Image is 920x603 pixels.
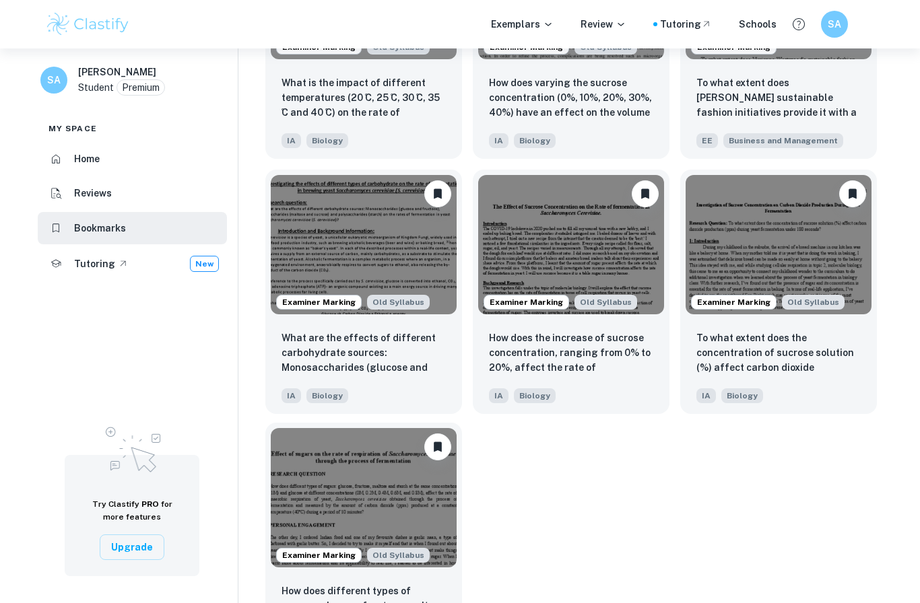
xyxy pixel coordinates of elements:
[696,133,718,148] span: EE
[424,433,451,460] button: Unbookmark
[721,388,763,403] span: Biology
[696,75,861,121] p: To what extent does Vivienne Westwood's sustainable fashion initiatives provide it with a competi...
[473,170,669,414] a: Examiner MarkingStarting from the May 2025 session, the Biology IA requirements have changed. It'...
[38,212,227,244] a: Bookmarks
[141,499,159,509] span: PRO
[696,330,861,376] p: To what extent does the concentration of sucrose solution (%) affect carbon dioxide production (p...
[74,151,100,166] h6: Home
[78,65,156,79] h6: [PERSON_NAME]
[478,175,664,314] img: Biology IA example thumbnail: How does the increase of sucrose concent
[839,180,866,207] button: Unbookmark
[282,75,446,121] p: What is the impact of different temperatures (20 ̊C, 25 ̊C, 30 ̊C, 35 ̊C and 40 ̊C) on the rate o...
[723,133,843,148] span: Business and Management
[74,256,115,271] h6: Tutoring
[46,73,62,87] h6: SA
[277,549,361,561] span: Examiner Marking
[367,295,430,310] span: Old Syllabus
[632,180,659,207] button: Unbookmark
[484,296,568,308] span: Examiner Marking
[514,388,556,403] span: Biology
[265,170,462,414] a: Examiner MarkingStarting from the May 2025 session, the Biology IA requirements have changed. It'...
[424,180,451,207] button: Unbookmark
[282,330,446,376] p: What are the effects of different carbohydrate sources: Monosaccharides (glucose and fructose), d...
[74,186,112,201] h6: Reviews
[489,388,508,403] span: IA
[38,178,227,210] a: Reviews
[489,330,653,376] p: How does the increase of sucrose concentration, ranging from 0% to 20%, affect the rate of fermen...
[282,388,301,403] span: IA
[306,133,348,148] span: Biology
[74,221,126,236] h6: Bookmarks
[277,296,361,308] span: Examiner Marking
[367,548,430,563] span: Old Syllabus
[45,11,131,38] img: Clastify logo
[581,17,626,32] p: Review
[81,498,183,524] h6: Try Clastify for more features
[38,143,227,175] a: Home
[306,388,348,403] span: Biology
[271,428,457,567] img: Biology IA example thumbnail: How does different types of sugars: gluc
[821,11,848,38] button: SA
[514,133,556,148] span: Biology
[491,17,554,32] p: Exemplars
[680,170,877,414] a: Examiner MarkingStarting from the May 2025 session, the Biology IA requirements have changed. It'...
[367,548,430,563] div: Starting from the May 2025 session, the Biology IA requirements have changed. It's OK to refer to...
[686,175,872,314] img: Biology IA example thumbnail: To what extent does the concentration of
[739,17,777,32] a: Schools
[191,258,218,270] span: New
[98,419,166,476] img: Upgrade to Pro
[782,295,845,310] span: Old Syllabus
[38,247,227,281] a: TutoringNew
[48,122,97,135] span: My space
[489,133,508,148] span: IA
[489,75,653,121] p: How does varying the sucrose concentration (0%, 10%, 20%, 30%, 40%) have an effect on the volume ...
[827,17,843,32] h6: SA
[282,133,301,148] span: IA
[122,80,160,95] p: Premium
[782,295,845,310] div: Starting from the May 2025 session, the Biology IA requirements have changed. It's OK to refer to...
[271,175,457,314] img: Biology IA example thumbnail: What are the effects of different carboh
[574,295,637,310] div: Starting from the May 2025 session, the Biology IA requirements have changed. It's OK to refer to...
[367,295,430,310] div: Starting from the May 2025 session, the Biology IA requirements have changed. It's OK to refer to...
[660,17,712,32] a: Tutoring
[692,296,776,308] span: Examiner Marking
[787,13,810,36] button: Help and Feedback
[78,80,114,95] p: Student
[100,534,164,560] button: Upgrade
[696,388,716,403] span: IA
[574,295,637,310] span: Old Syllabus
